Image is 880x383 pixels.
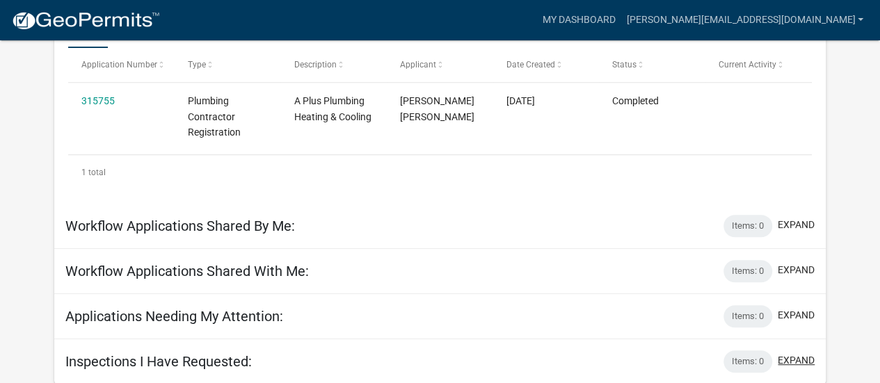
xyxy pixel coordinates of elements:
span: 09/24/2024 [506,95,535,106]
h5: Inspections I Have Requested: [65,353,252,370]
button: expand [778,263,815,277]
datatable-header-cell: Current Activity [705,48,812,81]
a: [PERSON_NAME][EMAIL_ADDRESS][DOMAIN_NAME] [621,7,869,33]
datatable-header-cell: Description [280,48,387,81]
div: Items: 0 [723,260,772,282]
datatable-header-cell: Applicant [387,48,493,81]
div: Items: 0 [723,215,772,237]
span: Date Created [506,60,555,70]
div: Items: 0 [723,350,772,373]
a: 315755 [81,95,115,106]
a: My Dashboard [536,7,621,33]
datatable-header-cell: Date Created [493,48,600,81]
span: Plumbing Contractor Registration [188,95,241,138]
button: expand [778,308,815,323]
div: Items: 0 [723,305,772,327]
span: Type [188,60,206,70]
span: Larry David Ehlert [400,95,474,122]
datatable-header-cell: Type [175,48,281,81]
span: Completed [612,95,659,106]
h5: Workflow Applications Shared With Me: [65,263,309,279]
h5: Applications Needing My Attention: [65,308,283,325]
span: Description [294,60,337,70]
h5: Workflow Applications Shared By Me: [65,218,295,234]
datatable-header-cell: Status [599,48,705,81]
button: expand [778,218,815,232]
span: Status [612,60,637,70]
span: Application Number [81,60,157,70]
span: A Plus Plumbing Heating & Cooling [294,95,371,122]
datatable-header-cell: Application Number [68,48,175,81]
span: Applicant [400,60,436,70]
span: Current Activity [719,60,776,70]
div: 1 total [68,155,812,190]
button: expand [778,353,815,368]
